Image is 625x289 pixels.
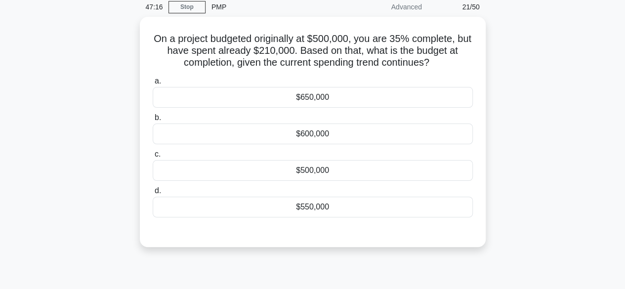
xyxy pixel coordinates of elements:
[155,113,161,122] span: b.
[153,87,473,108] div: $650,000
[153,160,473,181] div: $500,000
[155,77,161,85] span: a.
[168,1,206,13] a: Stop
[153,124,473,144] div: $600,000
[153,197,473,217] div: $550,000
[155,186,161,195] span: d.
[155,150,161,158] span: c.
[152,33,474,69] h5: On a project budgeted originally at $500,000, you are 35% complete, but have spent already $210,0...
